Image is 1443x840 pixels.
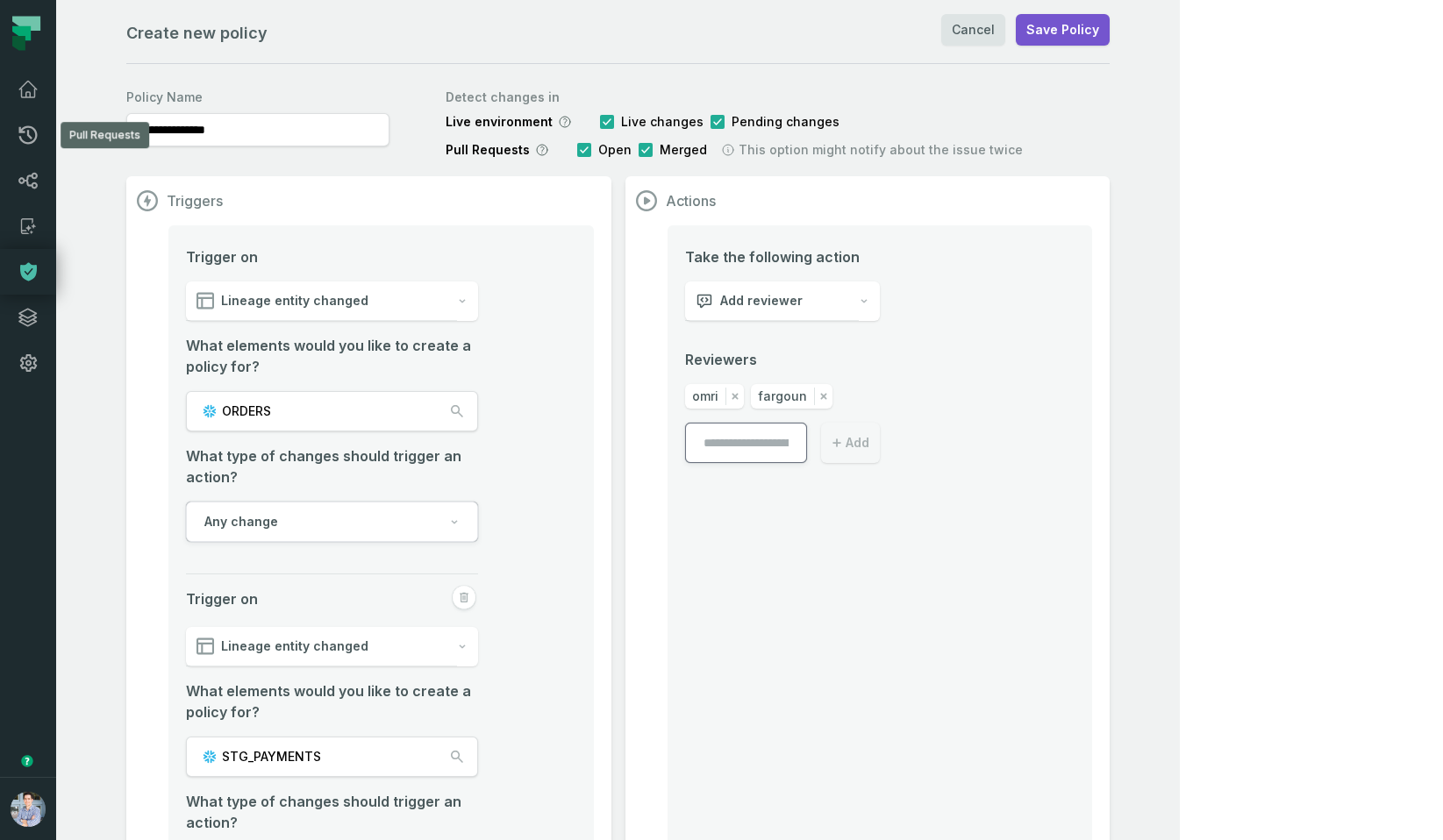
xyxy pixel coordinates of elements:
[739,141,1023,159] span: This option might notify about the issue twice
[186,791,478,833] span: What type of changes should trigger an action?
[692,388,718,405] span: omri
[19,753,35,769] div: Tooltip anchor
[126,89,389,106] label: Policy Name
[221,637,368,655] span: Lineage entity changed
[186,281,478,321] button: Lineage entity changed
[186,737,478,777] button: STG_PAYMENTS
[1016,14,1110,46] button: Save Policy
[685,349,880,370] span: Reviewers
[222,748,321,765] span: STG_PAYMENTS
[186,246,258,267] span: Trigger on
[186,680,478,723] span: What elements would you like to create a policy for?
[186,627,478,666] button: Lineage entity changed
[758,388,807,405] span: fargoun
[126,21,268,46] h1: Create new policy
[186,391,478,431] button: ORDERS
[621,113,704,131] span: Live changes
[167,192,223,210] h1: Triggers
[685,246,880,267] span: Take the following action
[186,502,478,542] button: Any change
[186,445,478,488] span: What type of changes should trigger an action?
[732,113,839,131] span: Pending changes
[446,113,553,131] span: Live environment
[598,141,632,159] span: Open
[446,89,1023,106] label: Detect changes in
[660,141,707,159] span: Merged
[186,335,478,377] span: What elements would you like to create a policy for?
[446,141,530,159] span: Pull Requests
[204,513,278,530] span: Any change
[221,292,368,310] span: Lineage entity changed
[61,122,149,148] div: Pull Requests
[666,192,716,210] h1: Actions
[11,792,46,827] img: avatar of Alon Nafta
[720,292,803,310] span: Add reviewer
[821,423,880,463] button: Add
[186,588,258,609] span: Trigger on
[941,14,1005,46] a: Cancel
[222,402,271,420] span: ORDERS
[685,281,880,321] button: Add reviewer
